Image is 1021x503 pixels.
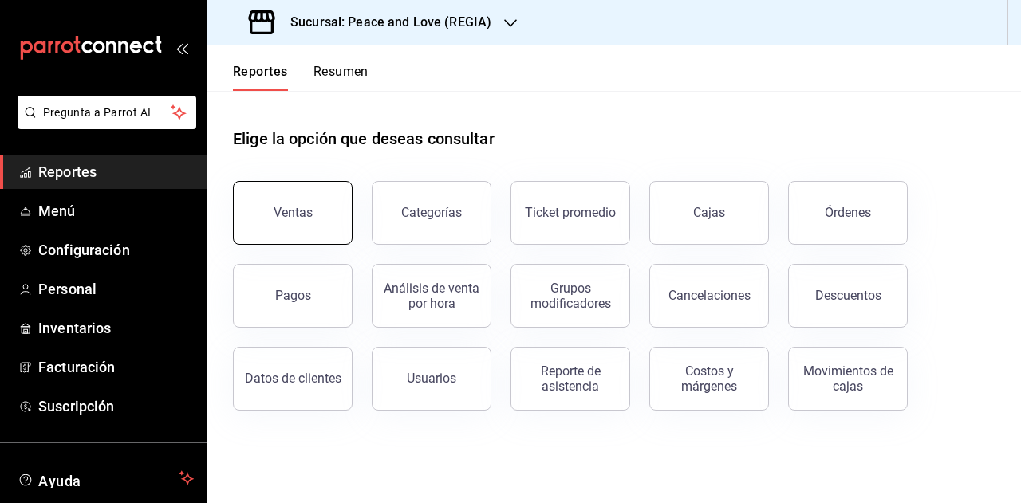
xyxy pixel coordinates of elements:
[233,181,353,245] button: Ventas
[649,181,769,245] button: Cajas
[38,161,194,183] span: Reportes
[313,64,369,91] button: Resumen
[233,64,369,91] div: navigation tabs
[11,116,196,132] a: Pregunta a Parrot AI
[233,64,288,91] button: Reportes
[38,200,194,222] span: Menú
[38,317,194,339] span: Inventarios
[788,347,908,411] button: Movimientos de cajas
[278,13,491,32] h3: Sucursal: Peace and Love (REGIA)
[510,181,630,245] button: Ticket promedio
[233,264,353,328] button: Pagos
[275,288,311,303] div: Pagos
[38,278,194,300] span: Personal
[233,127,495,151] h1: Elige la opción que deseas consultar
[798,363,897,394] div: Movimientos de cajas
[788,264,908,328] button: Descuentos
[525,205,616,220] div: Ticket promedio
[788,181,908,245] button: Órdenes
[245,371,341,386] div: Datos de clientes
[233,347,353,411] button: Datos de clientes
[510,264,630,328] button: Grupos modificadores
[825,205,871,220] div: Órdenes
[274,205,313,220] div: Ventas
[693,205,725,220] div: Cajas
[43,104,171,121] span: Pregunta a Parrot AI
[38,395,194,417] span: Suscripción
[372,347,491,411] button: Usuarios
[175,41,188,54] button: open_drawer_menu
[401,205,462,220] div: Categorías
[660,363,759,394] div: Costos y márgenes
[510,347,630,411] button: Reporte de asistencia
[815,288,881,303] div: Descuentos
[521,363,620,394] div: Reporte de asistencia
[38,469,173,488] span: Ayuda
[407,371,456,386] div: Usuarios
[372,264,491,328] button: Análisis de venta por hora
[38,239,194,261] span: Configuración
[18,96,196,129] button: Pregunta a Parrot AI
[38,356,194,378] span: Facturación
[649,347,769,411] button: Costos y márgenes
[668,288,751,303] div: Cancelaciones
[521,281,620,311] div: Grupos modificadores
[372,181,491,245] button: Categorías
[382,281,481,311] div: Análisis de venta por hora
[649,264,769,328] button: Cancelaciones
